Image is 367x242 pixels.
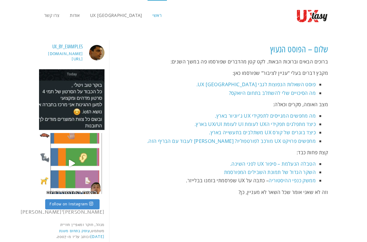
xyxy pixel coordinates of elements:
[118,176,316,185] li: – כתבה על UX שפרסמתי בזמנו בבלייזר.
[118,69,328,77] p: מקבץ דברים בעלי "עניין לציבור" שפורסמו כאן:
[195,121,316,127] a: כיצד מתפלגים תפקידי הUX לעומת UI לעומת UX/UI בארץ.
[59,228,104,240] a: עוסק בתחום משנת [DATE]
[224,169,316,175] a: השקר הגדול של תמונת השבילים המפורסמת
[270,44,328,55] a: שלום – הפוסט הנעוץ
[39,69,105,130] img: יש תמורה לחפירה 😊
[196,81,316,88] a: פוסט השאלות הנפוצות לגבי UX [GEOGRAPHIC_DATA].
[209,129,316,136] a: כיצד בוגרים של קורס UX משתלבים בתעשייה בארץ.
[70,12,80,18] span: אודות
[118,148,328,157] p: קצת פחות כבד:
[39,133,105,194] img: סירים וסיפורים, ניבים ופתגמים, שקרים וכזבים, צבעים וגדלים, תפיסה וקוגניציה, כלבים ועטלפים, חפרפרו...
[69,160,75,167] svg: Play
[39,133,105,194] a: Play
[147,138,316,144] a: מחפשים פרויקט UX מורכב לפורטפוליו? [PERSON_NAME] לעבוד עם הבריף הזה.
[230,160,316,167] a: הטבלה הנעלמת – סיפור UX לפני השינה.
[21,209,105,216] font: [PERSON_NAME]'[PERSON_NAME]
[90,12,142,18] span: UX [GEOGRAPHIC_DATA]
[215,112,316,119] a: מה מחפשים המגייסים לתפקידי UX ג'יוניור בארץ.
[44,12,60,18] span: צרו קשר
[89,201,93,206] svg: Instagram
[297,9,328,23] img: UXtasy
[229,90,316,96] a: מה הסיכויים שלי להשתלב בתחום היואקס?
[118,58,328,66] p: ברוכים הבאים וברוכות הבאות. לקט קטן מהדברים שפורסמו פה במשך השנים:
[118,188,328,196] p: וזה לא שאני אומר שכל השאר לא מעניין, כן?
[118,100,328,109] p: מצב האומה, סקרים וכאלה:
[269,177,316,184] a: ממשק כנפי ההיסטוריה
[45,199,100,210] a: Instagram Follow on Instagram
[49,201,88,207] span: Follow on Instagram
[152,12,162,18] span: ראשי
